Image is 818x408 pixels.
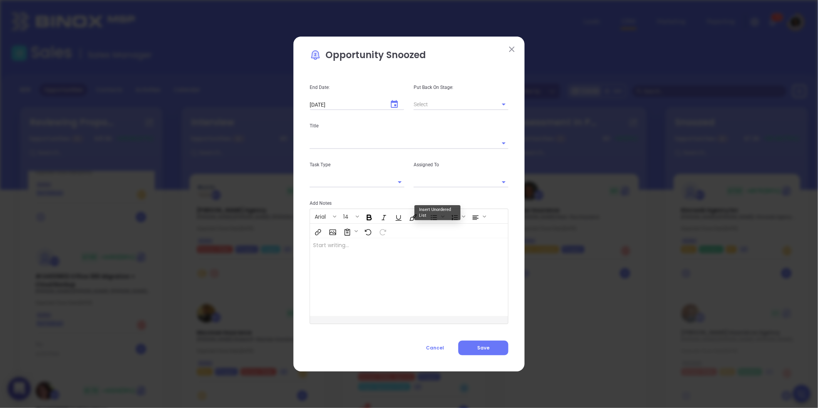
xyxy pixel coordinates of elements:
span: Italic [376,210,390,223]
span: 14 [339,213,352,218]
button: Arial [311,210,332,223]
img: close modal [509,47,515,52]
button: Open [498,99,509,110]
p: Task Type [310,161,404,169]
span: Fill color or set the text color [406,210,426,223]
span: Surveys [340,224,360,237]
span: Undo [360,224,374,237]
span: Save [477,344,489,351]
button: Open [498,138,509,149]
span: Font family [310,210,338,223]
p: Put Back On Stage: [414,83,508,92]
div: Insert Unordered List [414,205,461,220]
span: Insert Image [325,224,339,237]
p: End Date: [310,83,404,92]
button: Save [458,341,508,355]
p: Assigned To [414,161,508,169]
p: Opportunity Snoozed [310,48,508,66]
button: Open [498,177,509,187]
span: Align [468,210,488,223]
span: Redo [375,224,389,237]
span: Font size [339,210,361,223]
p: Add Notes [310,199,508,207]
span: Cancel [426,344,444,351]
button: 14 [339,210,354,223]
button: Cancel [412,341,458,355]
span: Underline [391,210,405,223]
input: Select [414,99,487,110]
button: Choose date, selected date is Sep 26, 2025 [385,95,404,114]
span: Insert link [310,224,324,237]
span: Arial [311,213,330,218]
span: Bold [362,210,375,223]
p: Title [310,122,508,130]
input: MM/DD/YYYY [310,102,382,108]
button: Open [394,177,405,187]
